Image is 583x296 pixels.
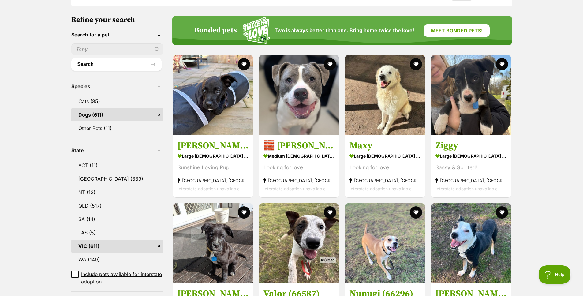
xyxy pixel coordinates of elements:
[263,163,334,172] div: Looking for love
[431,203,511,283] img: Gidget (66632) - Staffordshire Bull Terrier Dog
[431,135,511,197] a: Ziggy large [DEMOGRAPHIC_DATA] Dog Sassy & Spirited! [GEOGRAPHIC_DATA], [GEOGRAPHIC_DATA] Interst...
[263,186,326,191] span: Interstate adoption unavailable
[324,206,336,219] button: favourite
[345,203,425,283] img: Nunugi (66296) - Staffordshire Bull Terrier Dog
[259,135,339,197] a: 🧱 [PERSON_NAME] 6377 🧱 medium [DEMOGRAPHIC_DATA] Dog Looking for love [GEOGRAPHIC_DATA], [GEOGRAP...
[349,140,420,152] h3: Maxy
[424,24,490,37] a: Meet bonded pets!
[263,140,334,152] h3: 🧱 [PERSON_NAME] 6377 🧱
[275,28,414,33] span: Two is always better than one. Bring home twice the love!
[238,58,250,70] button: favourite
[349,186,412,191] span: Interstate adoption unavailable
[173,135,253,197] a: [PERSON_NAME] large [DEMOGRAPHIC_DATA] Dog Sunshine Loving Pup [GEOGRAPHIC_DATA], [GEOGRAPHIC_DAT...
[71,172,163,185] a: [GEOGRAPHIC_DATA] (889)
[71,213,163,226] a: SA (14)
[71,32,163,37] header: Search for a pet
[539,265,571,284] iframe: Help Scout Beacon - Open
[71,108,163,121] a: Dogs (611)
[71,43,163,55] input: Toby
[259,203,339,283] img: Valor (66587) - Staffordshire Bull Terrier Dog
[178,152,249,160] strong: large [DEMOGRAPHIC_DATA] Dog
[431,55,511,135] img: Ziggy - Staffordshire Bull Terrier Dog
[173,55,253,135] img: Darcy - Staffordshire Bull Terrier Dog
[178,186,240,191] span: Interstate adoption unavailable
[496,58,508,70] button: favourite
[259,55,339,135] img: 🧱 Mason 6377 🧱 - American Staffordshire Terrier x American Bulldog
[263,152,334,160] strong: medium [DEMOGRAPHIC_DATA] Dog
[71,271,163,285] a: Include pets available for interstate adoption
[71,148,163,153] header: State
[71,226,163,239] a: TAS (5)
[349,152,420,160] strong: large [DEMOGRAPHIC_DATA] Dog
[435,140,506,152] h3: Ziggy
[320,257,336,263] span: Close
[349,163,420,172] div: Looking for love
[345,55,425,135] img: Maxy - Labrador x Maremma Sheepdog
[263,176,334,185] strong: [GEOGRAPHIC_DATA], [GEOGRAPHIC_DATA]
[173,203,253,283] img: Ollie - Staffordshire Bull Terrier Dog
[238,206,250,219] button: favourite
[71,95,163,108] a: Cats (85)
[71,186,163,199] a: NT (12)
[243,17,270,44] img: Squiggle
[178,176,249,185] strong: [GEOGRAPHIC_DATA], [GEOGRAPHIC_DATA]
[349,176,420,185] strong: [GEOGRAPHIC_DATA], [GEOGRAPHIC_DATA]
[71,253,163,266] a: WA (149)
[324,58,336,70] button: favourite
[81,271,163,285] span: Include pets available for interstate adoption
[178,163,249,172] div: Sunshine Loving Pup
[194,26,237,35] h4: Bonded pets
[71,199,163,212] a: QLD (517)
[345,135,425,197] a: Maxy large [DEMOGRAPHIC_DATA] Dog Looking for love [GEOGRAPHIC_DATA], [GEOGRAPHIC_DATA] Interstat...
[71,122,163,135] a: Other Pets (11)
[435,186,498,191] span: Interstate adoption unavailable
[435,176,506,185] strong: [GEOGRAPHIC_DATA], [GEOGRAPHIC_DATA]
[496,206,508,219] button: favourite
[180,265,403,293] iframe: Advertisement
[410,58,422,70] button: favourite
[71,58,162,70] button: Search
[435,163,506,172] div: Sassy & Spirited!
[71,240,163,253] a: VIC (611)
[71,159,163,172] a: ACT (11)
[178,140,249,152] h3: [PERSON_NAME]
[410,206,422,219] button: favourite
[71,16,163,24] h3: Refine your search
[71,84,163,89] header: Species
[435,152,506,160] strong: large [DEMOGRAPHIC_DATA] Dog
